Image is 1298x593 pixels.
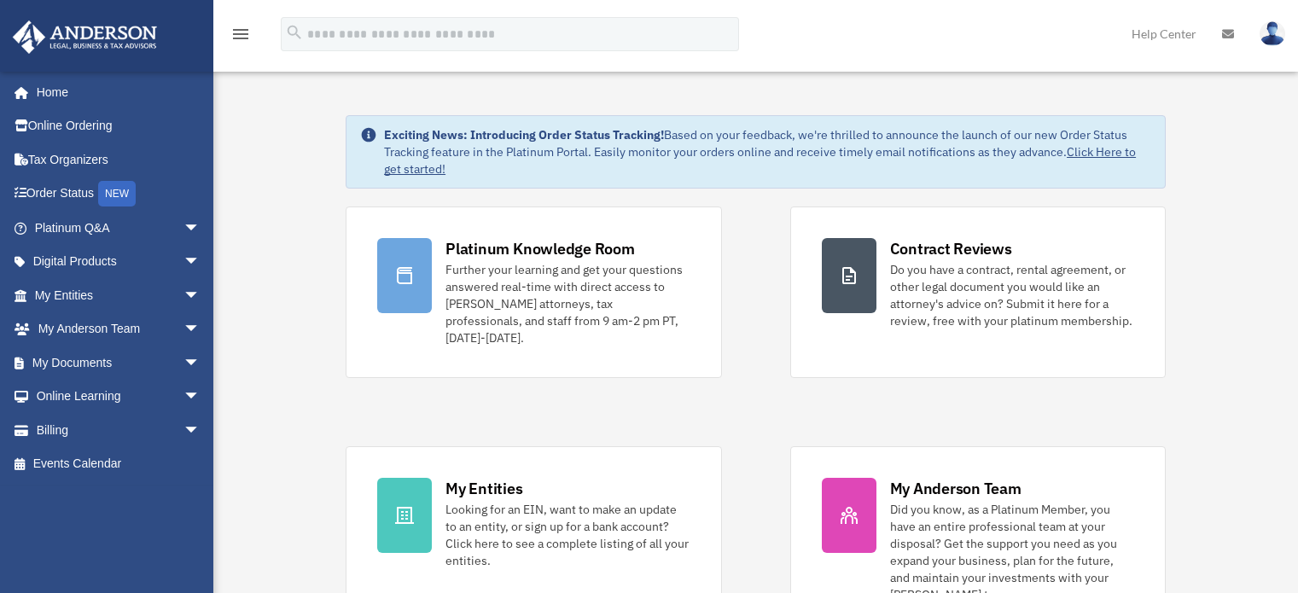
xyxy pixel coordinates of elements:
i: search [285,23,304,42]
span: arrow_drop_down [183,211,218,246]
img: User Pic [1260,21,1285,46]
a: Billingarrow_drop_down [12,413,226,447]
a: Events Calendar [12,447,226,481]
a: My Documentsarrow_drop_down [12,346,226,380]
div: My Anderson Team [890,478,1022,499]
a: Click Here to get started! [384,144,1136,177]
a: Online Learningarrow_drop_down [12,380,226,414]
span: arrow_drop_down [183,312,218,347]
a: My Entitiesarrow_drop_down [12,278,226,312]
a: Contract Reviews Do you have a contract, rental agreement, or other legal document you would like... [790,206,1166,378]
div: Contract Reviews [890,238,1012,259]
div: Further your learning and get your questions answered real-time with direct access to [PERSON_NAM... [445,261,690,346]
span: arrow_drop_down [183,278,218,313]
img: Anderson Advisors Platinum Portal [8,20,162,54]
span: arrow_drop_down [183,413,218,448]
span: arrow_drop_down [183,346,218,381]
a: Tax Organizers [12,142,226,177]
a: Online Ordering [12,109,226,143]
div: Based on your feedback, we're thrilled to announce the launch of our new Order Status Tracking fe... [384,126,1151,177]
a: My Anderson Teamarrow_drop_down [12,312,226,346]
a: menu [230,30,251,44]
a: Platinum Knowledge Room Further your learning and get your questions answered real-time with dire... [346,206,721,378]
a: Order StatusNEW [12,177,226,212]
div: Platinum Knowledge Room [445,238,635,259]
a: Home [12,75,218,109]
a: Platinum Q&Aarrow_drop_down [12,211,226,245]
strong: Exciting News: Introducing Order Status Tracking! [384,127,664,142]
span: arrow_drop_down [183,380,218,415]
div: Looking for an EIN, want to make an update to an entity, or sign up for a bank account? Click her... [445,501,690,569]
div: Do you have a contract, rental agreement, or other legal document you would like an attorney's ad... [890,261,1134,329]
div: My Entities [445,478,522,499]
i: menu [230,24,251,44]
span: arrow_drop_down [183,245,218,280]
div: NEW [98,181,136,206]
a: Digital Productsarrow_drop_down [12,245,226,279]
